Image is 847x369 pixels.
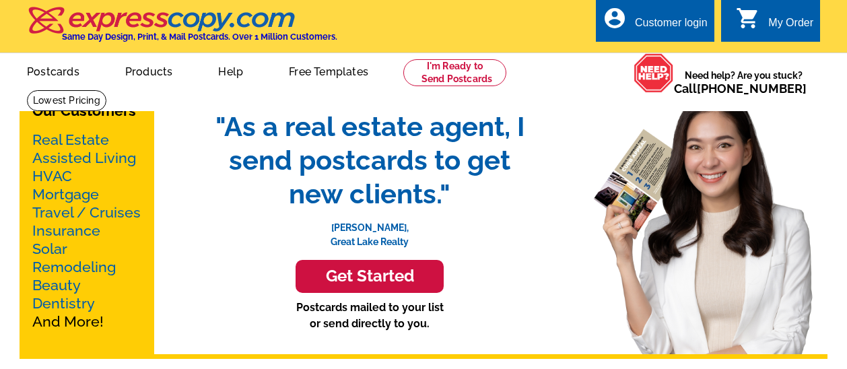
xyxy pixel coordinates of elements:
i: account_circle [603,6,627,30]
span: "As a real estate agent, I send postcards to get new clients." [201,110,538,211]
a: Insurance [32,222,100,239]
img: help [634,53,674,93]
a: Mortgage [32,186,99,203]
a: Solar [32,240,67,257]
div: Customer login [635,17,708,36]
i: shopping_cart [736,6,760,30]
a: [PHONE_NUMBER] [697,81,807,96]
a: Dentistry [32,295,95,312]
h3: Get Started [312,267,427,286]
a: Real Estate [32,131,109,148]
h4: Same Day Design, Print, & Mail Postcards. Over 1 Million Customers. [62,32,337,42]
a: Same Day Design, Print, & Mail Postcards. Over 1 Million Customers. [27,16,337,42]
a: Free Templates [267,55,390,86]
p: [PERSON_NAME], Great Lake Realty [201,211,538,249]
a: Get Started [201,260,538,293]
div: My Order [768,17,813,36]
a: HVAC [32,168,72,184]
a: shopping_cart My Order [736,15,813,32]
a: Remodeling [32,259,116,275]
p: And More! [32,131,141,331]
a: account_circle Customer login [603,15,708,32]
a: Products [104,55,195,86]
a: Travel / Cruises [32,204,141,221]
a: Beauty [32,277,81,294]
a: Assisted Living [32,149,136,166]
p: Postcards mailed to your list or send directly to you. [201,300,538,332]
span: Call [674,81,807,96]
a: Postcards [5,55,101,86]
a: Help [197,55,265,86]
span: Need help? Are you stuck? [674,69,813,96]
